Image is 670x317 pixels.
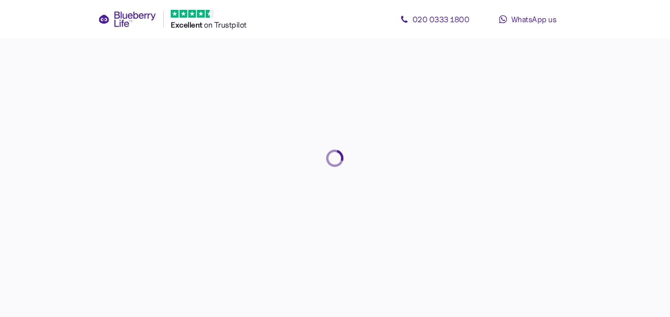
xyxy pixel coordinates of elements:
span: Excellent ️ [171,20,204,30]
a: 020 0333 1800 [390,9,479,29]
a: WhatsApp us [483,9,572,29]
span: 020 0333 1800 [412,14,470,24]
span: WhatsApp us [511,14,557,24]
span: on Trustpilot [204,20,247,30]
